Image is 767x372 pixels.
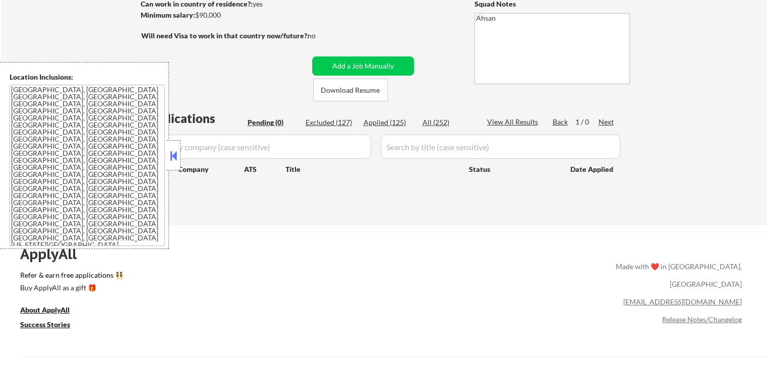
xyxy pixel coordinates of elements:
[20,284,121,291] div: Buy ApplyAll as a gift 🎁
[20,245,88,263] div: ApplyAll
[570,164,615,174] div: Date Applied
[20,305,70,314] u: About ApplyAll
[312,56,414,76] button: Add a Job Manually
[308,31,336,41] div: no
[20,304,84,317] a: About ApplyAll
[662,315,742,324] a: Release Notes/Changelog
[612,258,742,293] div: Made with ❤️ in [GEOGRAPHIC_DATA], [GEOGRAPHIC_DATA]
[469,160,556,178] div: Status
[141,11,195,19] strong: Minimum salary:
[285,164,459,174] div: Title
[144,135,371,159] input: Search by company (case sensitive)
[381,135,620,159] input: Search by title (case sensitive)
[313,79,388,101] button: Download Resume
[141,31,309,40] strong: Will need Visa to work in that country now/future?:
[306,117,356,128] div: Excluded (127)
[575,117,599,127] div: 1 / 0
[364,117,414,128] div: Applied (125)
[20,282,121,295] a: Buy ApplyAll as a gift 🎁
[248,117,298,128] div: Pending (0)
[141,10,309,20] div: $90,000
[244,164,285,174] div: ATS
[623,297,742,306] a: [EMAIL_ADDRESS][DOMAIN_NAME]
[20,320,70,329] u: Success Stories
[144,112,244,125] div: Applications
[599,117,615,127] div: Next
[553,117,569,127] div: Back
[20,319,84,332] a: Success Stories
[487,117,541,127] div: View All Results
[20,272,405,282] a: Refer & earn free applications 👯‍♀️
[178,164,244,174] div: Company
[10,72,165,82] div: Location Inclusions:
[423,117,473,128] div: All (252)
